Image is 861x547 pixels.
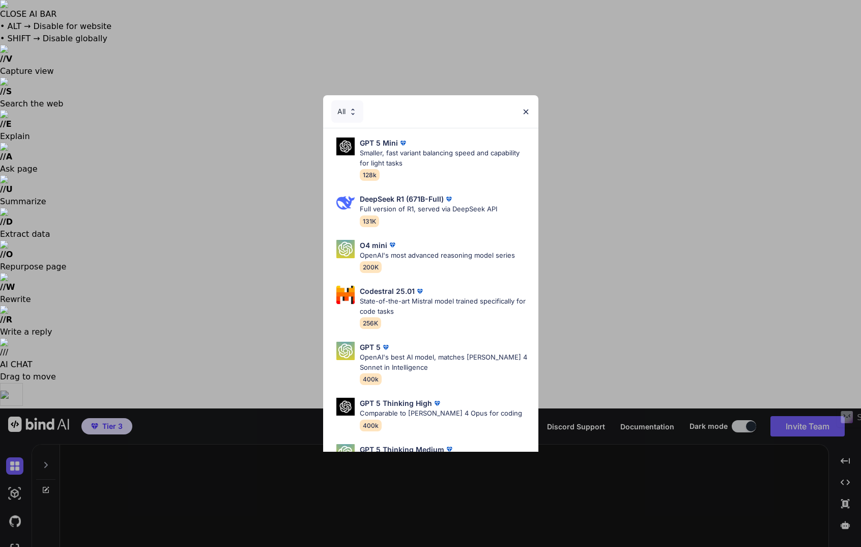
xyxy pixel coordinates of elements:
span: 400k [360,420,382,431]
img: premium [444,444,454,454]
p: GPT 5 Thinking Medium [360,444,444,455]
img: Pick Models [336,398,355,416]
p: Comparable to [PERSON_NAME] 4 Opus for coding [360,408,522,419]
img: Pick Models [336,444,355,462]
